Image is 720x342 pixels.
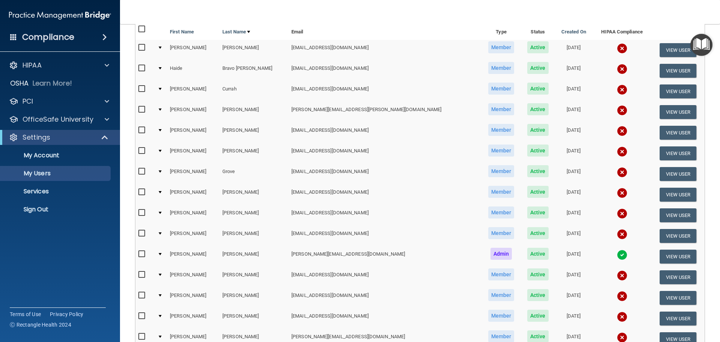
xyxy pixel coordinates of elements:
[50,310,84,318] a: Privacy Policy
[660,105,697,119] button: View User
[527,103,549,115] span: Active
[617,167,627,178] img: cross.ca9f0e7f.svg
[555,184,592,205] td: [DATE]
[488,227,514,239] span: Member
[288,40,481,60] td: [EMAIL_ADDRESS][DOMAIN_NAME]
[167,40,219,60] td: [PERSON_NAME]
[660,167,697,181] button: View User
[22,61,42,70] p: HIPAA
[527,206,549,218] span: Active
[219,226,288,246] td: [PERSON_NAME]
[488,83,514,95] span: Member
[617,291,627,301] img: cross.ca9f0e7f.svg
[527,186,549,198] span: Active
[167,81,219,102] td: [PERSON_NAME]
[617,270,627,281] img: cross.ca9f0e7f.svg
[5,152,107,159] p: My Account
[660,188,697,202] button: View User
[617,250,627,260] img: tick.e7d51cea.svg
[555,143,592,164] td: [DATE]
[488,186,514,198] span: Member
[167,143,219,164] td: [PERSON_NAME]
[660,270,697,284] button: View User
[219,164,288,184] td: Grove
[488,268,514,280] span: Member
[555,246,592,267] td: [DATE]
[9,133,109,142] a: Settings
[10,79,29,88] p: OSHA
[219,205,288,226] td: [PERSON_NAME]
[617,229,627,240] img: cross.ca9f0e7f.svg
[288,22,481,40] th: Email
[521,22,555,40] th: Status
[592,22,651,40] th: HIPAA Compliance
[9,97,109,106] a: PCI
[617,64,627,74] img: cross.ca9f0e7f.svg
[488,206,514,218] span: Member
[527,145,549,157] span: Active
[527,41,549,53] span: Active
[490,248,512,260] span: Admin
[555,308,592,329] td: [DATE]
[22,32,74,42] h4: Compliance
[660,84,697,98] button: View User
[219,81,288,102] td: Currah
[33,79,72,88] p: Learn More!
[488,165,514,177] span: Member
[222,27,250,36] a: Last Name
[167,308,219,329] td: [PERSON_NAME]
[660,229,697,243] button: View User
[288,184,481,205] td: [EMAIL_ADDRESS][DOMAIN_NAME]
[288,60,481,81] td: [EMAIL_ADDRESS][DOMAIN_NAME]
[527,165,549,177] span: Active
[288,288,481,308] td: [EMAIL_ADDRESS][DOMAIN_NAME]
[167,164,219,184] td: [PERSON_NAME]
[167,102,219,122] td: [PERSON_NAME]
[10,310,41,318] a: Terms of Use
[555,288,592,308] td: [DATE]
[617,84,627,95] img: cross.ca9f0e7f.svg
[660,208,697,222] button: View User
[288,246,481,267] td: [PERSON_NAME][EMAIL_ADDRESS][DOMAIN_NAME]
[617,312,627,322] img: cross.ca9f0e7f.svg
[219,143,288,164] td: [PERSON_NAME]
[617,43,627,54] img: cross.ca9f0e7f.svg
[5,206,107,213] p: Sign Out
[5,188,107,195] p: Services
[288,308,481,329] td: [EMAIL_ADDRESS][DOMAIN_NAME]
[219,184,288,205] td: [PERSON_NAME]
[660,291,697,305] button: View User
[167,184,219,205] td: [PERSON_NAME]
[617,146,627,157] img: cross.ca9f0e7f.svg
[561,27,586,36] a: Created On
[555,60,592,81] td: [DATE]
[288,122,481,143] td: [EMAIL_ADDRESS][DOMAIN_NAME]
[527,310,549,322] span: Active
[481,22,521,40] th: Type
[527,248,549,260] span: Active
[219,246,288,267] td: [PERSON_NAME]
[527,124,549,136] span: Active
[555,164,592,184] td: [DATE]
[288,205,481,226] td: [EMAIL_ADDRESS][DOMAIN_NAME]
[22,133,50,142] p: Settings
[617,188,627,198] img: cross.ca9f0e7f.svg
[170,27,194,36] a: First Name
[555,267,592,288] td: [DATE]
[167,267,219,288] td: [PERSON_NAME]
[690,34,712,56] button: Open Resource Center
[660,64,697,78] button: View User
[527,268,549,280] span: Active
[22,115,93,124] p: OfficeSafe University
[617,126,627,136] img: cross.ca9f0e7f.svg
[488,124,514,136] span: Member
[617,208,627,219] img: cross.ca9f0e7f.svg
[488,103,514,115] span: Member
[527,227,549,239] span: Active
[555,205,592,226] td: [DATE]
[555,122,592,143] td: [DATE]
[288,143,481,164] td: [EMAIL_ADDRESS][DOMAIN_NAME]
[219,122,288,143] td: [PERSON_NAME]
[288,81,481,102] td: [EMAIL_ADDRESS][DOMAIN_NAME]
[219,60,288,81] td: Bravo [PERSON_NAME]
